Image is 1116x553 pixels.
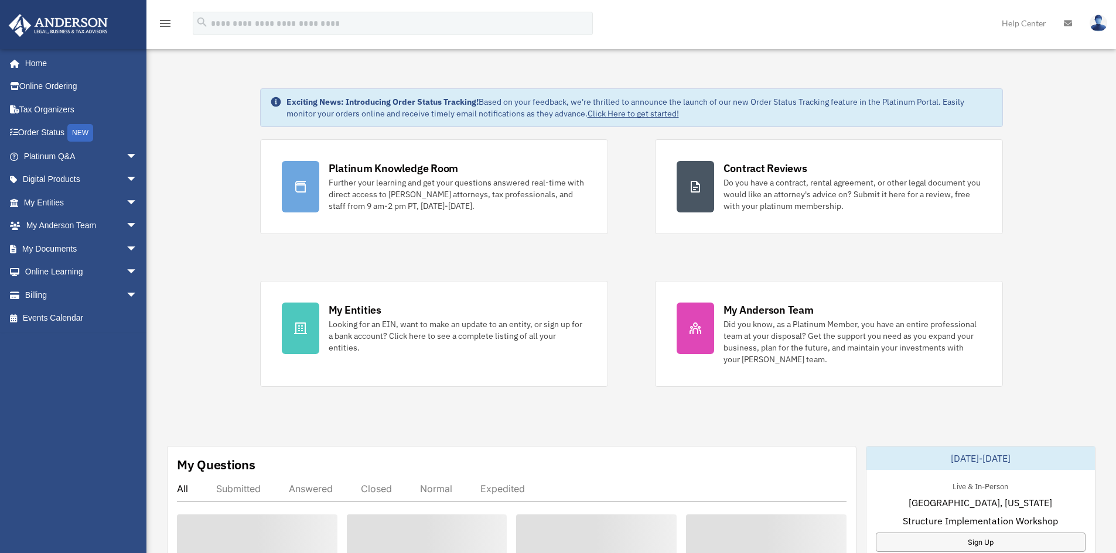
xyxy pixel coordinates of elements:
[8,75,155,98] a: Online Ordering
[723,177,981,212] div: Do you have a contract, rental agreement, or other legal document you would like an attorney's ad...
[723,161,807,176] div: Contract Reviews
[903,514,1058,528] span: Structure Implementation Workshop
[260,139,608,234] a: Platinum Knowledge Room Further your learning and get your questions answered real-time with dire...
[158,20,172,30] a: menu
[480,483,525,494] div: Expedited
[943,479,1018,492] div: Live & In-Person
[8,237,155,260] a: My Documentsarrow_drop_down
[8,260,155,284] a: Online Learningarrow_drop_down
[8,283,155,307] a: Billingarrow_drop_down
[286,97,479,107] strong: Exciting News: Introducing Order Status Tracking!
[5,14,111,37] img: Anderson Advisors Platinum Portal
[8,98,155,121] a: Tax Organizers
[126,283,149,307] span: arrow_drop_down
[126,191,149,215] span: arrow_drop_down
[420,483,452,494] div: Normal
[361,483,392,494] div: Closed
[67,124,93,142] div: NEW
[8,191,155,214] a: My Entitiesarrow_drop_down
[196,16,209,29] i: search
[876,533,1086,552] a: Sign Up
[723,303,814,317] div: My Anderson Team
[655,281,1003,387] a: My Anderson Team Did you know, as a Platinum Member, you have an entire professional team at your...
[126,145,149,169] span: arrow_drop_down
[126,168,149,192] span: arrow_drop_down
[909,496,1052,510] span: [GEOGRAPHIC_DATA], [US_STATE]
[8,51,149,75] a: Home
[8,214,155,238] a: My Anderson Teamarrow_drop_down
[723,318,981,365] div: Did you know, as a Platinum Member, you have an entire professional team at your disposal? Get th...
[8,145,155,168] a: Platinum Q&Aarrow_drop_down
[216,483,261,494] div: Submitted
[866,446,1095,470] div: [DATE]-[DATE]
[177,456,255,473] div: My Questions
[329,318,586,353] div: Looking for an EIN, want to make an update to an entity, or sign up for a bank account? Click her...
[8,168,155,191] a: Digital Productsarrow_drop_down
[329,303,381,317] div: My Entities
[289,483,333,494] div: Answered
[126,214,149,238] span: arrow_drop_down
[329,161,459,176] div: Platinum Knowledge Room
[8,121,155,145] a: Order StatusNEW
[588,108,679,119] a: Click Here to get started!
[126,260,149,284] span: arrow_drop_down
[177,483,188,494] div: All
[329,177,586,212] div: Further your learning and get your questions answered real-time with direct access to [PERSON_NAM...
[8,307,155,330] a: Events Calendar
[1090,15,1107,32] img: User Pic
[158,16,172,30] i: menu
[655,139,1003,234] a: Contract Reviews Do you have a contract, rental agreement, or other legal document you would like...
[286,96,993,119] div: Based on your feedback, we're thrilled to announce the launch of our new Order Status Tracking fe...
[260,281,608,387] a: My Entities Looking for an EIN, want to make an update to an entity, or sign up for a bank accoun...
[126,237,149,261] span: arrow_drop_down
